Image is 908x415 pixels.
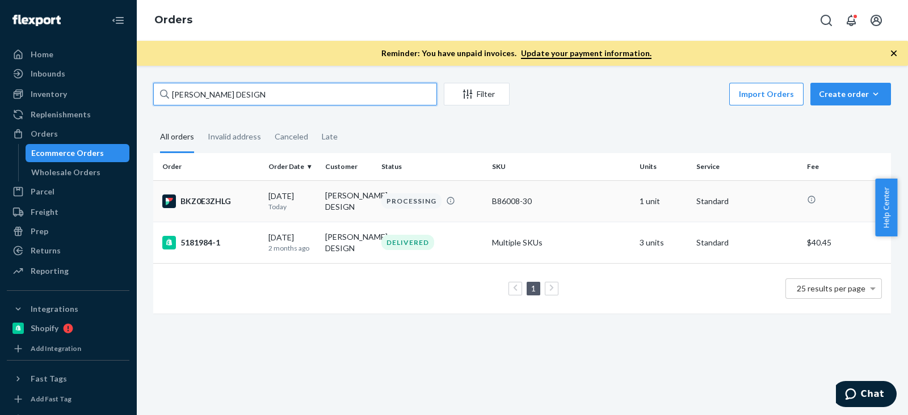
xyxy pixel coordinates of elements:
button: Help Center [875,179,897,236]
img: Flexport logo [12,15,61,26]
div: Integrations [31,303,78,315]
div: Customer [325,162,373,171]
p: Reminder: You have unpaid invoices. [381,48,651,59]
button: Fast Tags [7,370,129,388]
a: Page 1 is your current page [529,283,538,293]
iframe: Opens a widget where you can chat to one of our agents [836,381,897,409]
div: Fast Tags [31,373,67,384]
div: Filter [444,88,509,100]
div: Invalid address [208,122,261,151]
div: Create order [819,88,882,100]
td: Multiple SKUs [487,222,635,263]
div: BKZ0E3ZHLG [162,194,259,208]
div: Ecommerce Orders [31,147,104,159]
div: All orders [160,122,194,153]
a: Home [7,45,129,63]
button: Open Search Box [815,9,838,32]
th: Service [692,153,802,180]
th: Order Date [264,153,321,180]
div: Prep [31,226,48,237]
th: Units [635,153,692,180]
a: Wholesale Orders [26,163,130,181]
div: B86008-30 [492,196,630,207]
div: Shopify [31,323,58,334]
div: Add Fast Tag [31,394,72,404]
button: Import Orders [729,83,804,105]
a: Add Fast Tag [7,392,129,406]
a: Prep [7,222,129,240]
th: SKU [487,153,635,180]
a: Inventory [7,85,129,103]
a: Add Integration [7,342,129,355]
th: Fee [802,153,891,180]
a: Reporting [7,262,129,280]
a: Returns [7,242,129,260]
a: Orders [154,14,192,26]
a: Orders [7,125,129,143]
a: Freight [7,203,129,221]
td: 3 units [635,222,692,263]
div: Canceled [275,122,308,151]
th: Status [377,153,487,180]
div: Returns [31,245,61,256]
a: Replenishments [7,105,129,124]
td: 1 unit [635,180,692,222]
div: Freight [31,206,58,218]
div: [DATE] [268,232,316,253]
div: Replenishments [31,109,91,120]
button: Filter [444,83,510,105]
a: Inbounds [7,65,129,83]
div: Add Integration [31,344,81,353]
div: Parcel [31,186,54,197]
button: Close Navigation [107,9,129,32]
button: Open notifications [840,9,863,32]
input: Search orders [153,83,437,105]
ol: breadcrumbs [145,4,201,37]
div: Late [322,122,338,151]
div: DELIVERED [381,235,434,250]
button: Open account menu [865,9,888,32]
div: Orders [31,128,58,139]
a: Ecommerce Orders [26,144,130,162]
a: Parcel [7,183,129,201]
div: Inventory [31,88,67,100]
button: Integrations [7,300,129,318]
p: Standard [696,237,798,248]
p: 2 months ago [268,243,316,253]
div: Inbounds [31,68,65,79]
div: Reporting [31,265,69,277]
div: Home [31,49,53,60]
span: 25 results per page [797,283,865,293]
a: Shopify [7,319,129,337]
td: [PERSON_NAME] DESIGN [321,180,377,222]
div: PROCESSING [381,193,442,209]
td: [PERSON_NAME] DESIGN [321,222,377,263]
p: Today [268,202,316,211]
p: Standard [696,196,798,207]
button: Create order [810,83,891,105]
th: Order [153,153,264,180]
a: Update your payment information. [521,48,651,59]
div: [DATE] [268,190,316,211]
div: Wholesale Orders [31,167,100,178]
div: 5181984-1 [162,236,259,249]
td: $40.45 [802,222,891,263]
